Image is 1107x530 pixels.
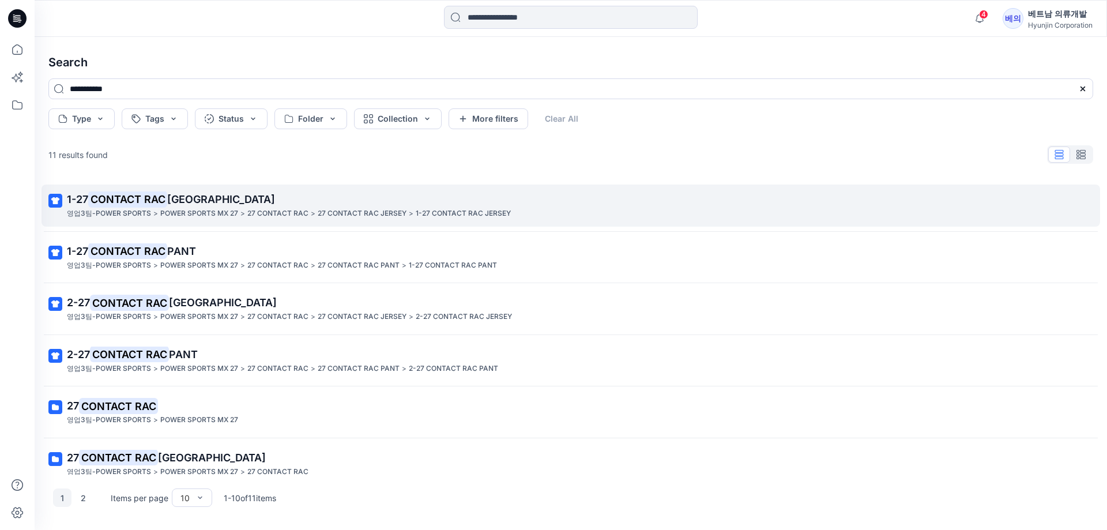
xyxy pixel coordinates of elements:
p: > [153,466,158,478]
p: POWER SPORTS MX 27 [160,414,238,426]
mark: CONTACT RAC [79,449,158,465]
p: 27 CONTACT RAC [247,260,308,272]
p: 11 results found [48,149,108,161]
p: > [409,208,413,220]
p: > [409,311,413,323]
div: 10 [180,492,190,504]
p: 영업3팀-POWER SPORTS [67,208,151,220]
button: Collection [354,108,442,129]
p: 27 CONTACT RAC JERSEY [318,311,406,323]
p: 영업3팀-POWER SPORTS [67,311,151,323]
a: 1-27CONTACT RACPANT영업3팀-POWER SPORTS>POWER SPORTS MX 27>27 CONTACT RAC>27 CONTACT RAC PANT>1-27 C... [42,236,1100,279]
a: 27CONTACT RAC영업3팀-POWER SPORTS>POWER SPORTS MX 27 [42,391,1100,433]
p: POWER SPORTS MX 27 [160,363,238,375]
p: 27 CONTACT RAC [247,466,308,478]
p: 영업3팀-POWER SPORTS [67,414,151,426]
mark: CONTACT RAC [90,346,169,362]
button: Tags [122,108,188,129]
p: > [153,414,158,426]
p: > [153,363,158,375]
p: 27 CONTACT RAC [247,311,308,323]
mark: CONTACT RAC [88,243,167,259]
span: PANT [167,245,196,257]
button: More filters [449,108,528,129]
div: 베트남 의류개발 [1028,7,1093,21]
button: 1 [53,488,71,507]
p: > [153,311,158,323]
p: 27 CONTACT RAC [247,363,308,375]
span: 2-27 [67,296,90,309]
p: > [240,363,245,375]
p: 영업3팀-POWER SPORTS [67,260,151,272]
button: 2 [74,488,92,507]
h4: Search [39,46,1102,78]
p: 27 CONTACT RAC PANT [318,260,400,272]
mark: CONTACT RAC [88,191,167,207]
p: > [311,311,315,323]
span: 1-27 [67,193,88,205]
span: 2-27 [67,348,90,360]
p: POWER SPORTS MX 27 [160,208,238,220]
p: > [153,208,158,220]
button: Folder [274,108,347,129]
p: 1 - 10 of 11 items [224,492,276,504]
p: 1-27 CONTACT RAC PANT [409,260,497,272]
p: POWER SPORTS MX 27 [160,466,238,478]
span: PANT [169,348,198,360]
p: 2-27 CONTACT RAC JERSEY [416,311,512,323]
p: Items per page [111,492,168,504]
span: [GEOGRAPHIC_DATA] [167,193,275,205]
p: > [311,260,315,272]
p: 1-27 CONTACT RAC JERSEY [416,208,511,220]
p: 27 CONTACT RAC [247,208,308,220]
p: 27 CONTACT RAC PANT [318,363,400,375]
span: [GEOGRAPHIC_DATA] [169,296,277,309]
button: Type [48,108,115,129]
div: 베의 [1003,8,1023,29]
a: 2-27CONTACT RACPANT영업3팀-POWER SPORTS>POWER SPORTS MX 27>27 CONTACT RAC>27 CONTACT RAC PANT>2-27 C... [42,340,1100,382]
span: 1-27 [67,245,88,257]
mark: CONTACT RAC [79,398,158,414]
p: > [402,363,406,375]
div: Hyunjin Corporation [1028,21,1093,29]
a: 27CONTACT RAC[GEOGRAPHIC_DATA]영업3팀-POWER SPORTS>POWER SPORTS MX 27>27 CONTACT RAC [42,443,1100,485]
p: POWER SPORTS MX 27 [160,260,238,272]
p: 2-27 CONTACT RAC PANT [409,363,498,375]
p: 영업3팀-POWER SPORTS [67,466,151,478]
span: 27 [67,400,79,412]
span: [GEOGRAPHIC_DATA] [158,452,266,464]
p: > [311,363,315,375]
p: POWER SPORTS MX 27 [160,311,238,323]
a: 2-27CONTACT RAC[GEOGRAPHIC_DATA]영업3팀-POWER SPORTS>POWER SPORTS MX 27>27 CONTACT RAC>27 CONTACT RA... [42,288,1100,330]
p: > [153,260,158,272]
mark: CONTACT RAC [90,295,169,311]
button: Status [195,108,268,129]
p: > [311,208,315,220]
p: 27 CONTACT RAC JERSEY [318,208,406,220]
p: 영업3팀-POWER SPORTS [67,363,151,375]
p: > [240,260,245,272]
p: > [240,311,245,323]
p: > [240,466,245,478]
span: 4 [979,10,988,19]
p: > [240,208,245,220]
p: > [402,260,406,272]
span: 27 [67,452,79,464]
a: 1-27CONTACT RAC[GEOGRAPHIC_DATA]영업3팀-POWER SPORTS>POWER SPORTS MX 27>27 CONTACT RAC>27 CONTACT RA... [42,185,1100,227]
